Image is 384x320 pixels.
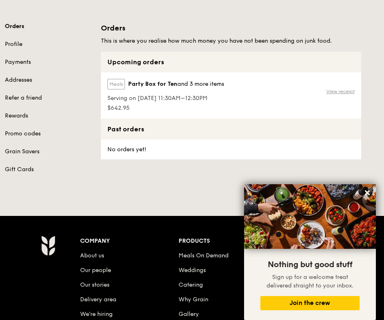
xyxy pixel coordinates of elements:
a: Gallery [179,311,199,318]
span: $642.95 [107,104,224,112]
div: Upcoming orders [101,52,361,72]
a: Promo codes [5,130,91,138]
a: Refer a friend [5,94,91,102]
div: Products [179,235,361,247]
a: Why Grain [179,296,208,303]
button: Join the crew [260,296,360,310]
div: Company [80,235,179,247]
a: Weddings [179,267,206,274]
a: Orders [5,22,91,30]
a: Addresses [5,76,91,84]
a: Gift Cards [5,165,91,174]
a: View receipt [326,88,355,95]
span: Sign up for a welcome treat delivered straight to your inbox. [266,274,353,289]
div: Past orders [101,119,361,139]
a: Our stories [80,281,109,288]
span: Party Box for Ten [128,80,177,88]
a: Catering [179,281,203,288]
a: Our people [80,267,111,274]
label: Meals [107,79,125,89]
a: Delivery area [80,296,116,303]
span: and 3 more items [177,81,224,87]
img: Grain [41,235,55,256]
div: No orders yet! [101,139,150,159]
span: Serving on [DATE] 11:30AM–12:30PM [107,94,224,102]
a: Payments [5,58,91,66]
button: Close [361,186,374,199]
span: Nothing but good stuff [268,260,352,270]
a: About us [80,252,104,259]
a: Grain Savers [5,148,91,156]
a: Meals On Demand [179,252,229,259]
a: Profile [5,40,91,48]
a: We’re hiring [80,311,113,318]
h1: Orders [101,22,361,34]
h5: This is where you realise how much money you have not been spending on junk food. [101,37,361,45]
img: DSC07876-Edit02-Large.jpeg [244,184,376,249]
a: Rewards [5,112,91,120]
